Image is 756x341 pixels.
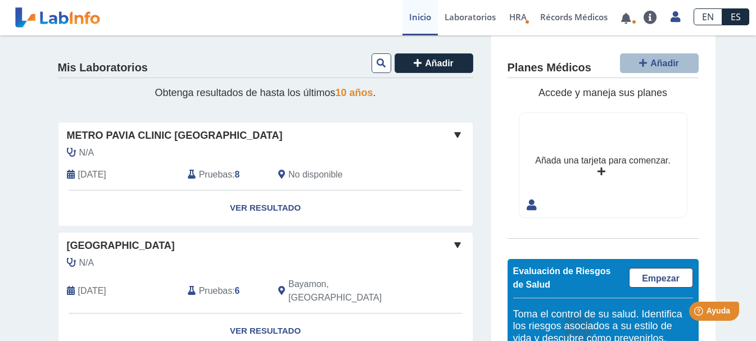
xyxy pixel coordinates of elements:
[395,53,473,73] button: Añadir
[199,168,232,181] span: Pruebas
[620,53,699,73] button: Añadir
[642,274,680,283] span: Empezar
[535,154,670,167] div: Añada una tarjeta para comenzar.
[336,87,373,98] span: 10 años
[67,238,175,253] span: [GEOGRAPHIC_DATA]
[67,128,283,143] span: Metro Pavia Clinic [GEOGRAPHIC_DATA]
[694,8,722,25] a: EN
[78,168,106,181] span: 2025-09-19
[179,278,270,304] div: :
[288,168,343,181] span: No disponible
[235,170,240,179] b: 8
[722,8,749,25] a: ES
[79,146,94,160] span: N/A
[508,61,591,75] h4: Planes Médicos
[79,256,94,270] span: N/A
[288,278,413,304] span: Bayamon, PR
[58,190,473,226] a: Ver Resultado
[155,87,375,98] span: Obtenga resultados de hasta los últimos .
[78,284,106,298] span: 2025-06-20
[513,266,611,289] span: Evaluación de Riesgos de Salud
[650,58,679,68] span: Añadir
[656,297,744,329] iframe: Help widget launcher
[58,61,148,75] h4: Mis Laboratorios
[235,286,240,295] b: 6
[179,168,270,181] div: :
[629,268,693,288] a: Empezar
[538,87,667,98] span: Accede y maneja sus planes
[425,58,454,68] span: Añadir
[509,11,527,22] span: HRA
[199,284,232,298] span: Pruebas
